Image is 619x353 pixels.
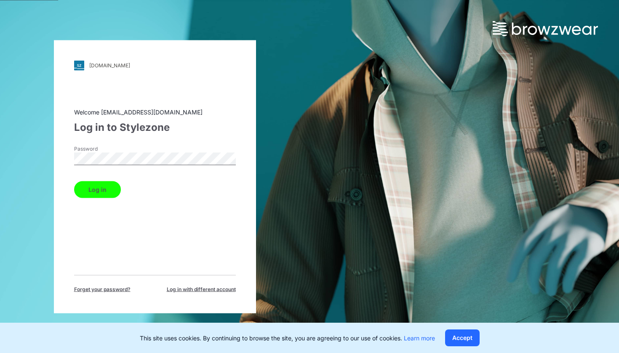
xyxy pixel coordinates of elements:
[445,329,480,346] button: Accept
[89,62,130,69] div: [DOMAIN_NAME]
[74,107,236,116] div: Welcome [EMAIL_ADDRESS][DOMAIN_NAME]
[140,334,435,342] p: This site uses cookies. By continuing to browse the site, you are agreeing to our use of cookies.
[167,285,236,293] span: Log in with different account
[493,21,598,36] img: browzwear-logo.73288ffb.svg
[74,60,236,70] a: [DOMAIN_NAME]
[74,181,121,198] button: Log in
[74,119,236,135] div: Log in to Stylezone
[404,334,435,342] a: Learn more
[74,145,133,152] label: Password
[74,285,131,293] span: Forget your password?
[74,60,84,70] img: svg+xml;base64,PHN2ZyB3aWR0aD0iMjgiIGhlaWdodD0iMjgiIHZpZXdCb3g9IjAgMCAyOCAyOCIgZmlsbD0ibm9uZSIgeG...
